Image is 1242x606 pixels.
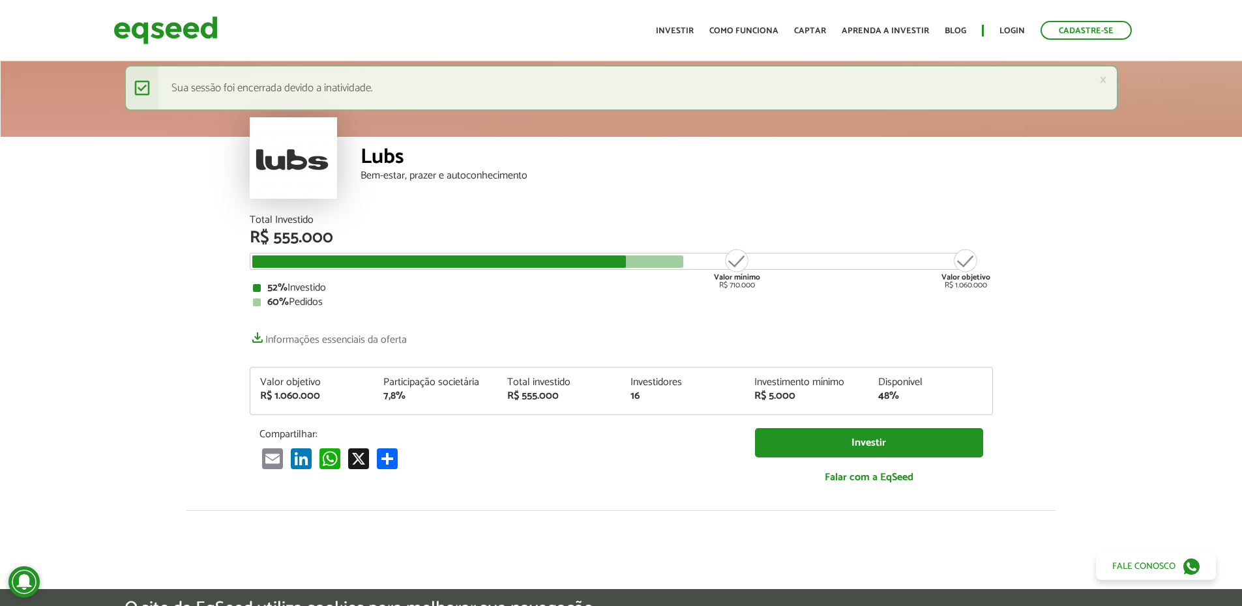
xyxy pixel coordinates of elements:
a: Login [999,27,1025,35]
div: Investido [253,283,990,293]
div: Total Investido [250,215,993,225]
a: Como funciona [709,27,778,35]
div: Bem-estar, prazer e autoconhecimento [361,171,993,181]
a: × [1099,73,1107,87]
a: Investir [755,428,983,457]
strong: Valor objetivo [941,271,990,283]
div: 16 [630,391,735,401]
a: Captar [794,27,826,35]
strong: Valor mínimo [714,271,760,283]
a: Blog [945,27,966,35]
div: R$ 5.000 [754,391,859,401]
div: Investimento mínimo [754,377,859,388]
strong: 60% [267,293,289,311]
div: Valor objetivo [260,377,364,388]
a: Email [259,447,286,469]
strong: 52% [267,279,288,296]
div: 7,8% [383,391,488,401]
a: Falar com a EqSeed [755,464,983,491]
div: R$ 555.000 [507,391,612,401]
img: EqSeed [113,13,218,48]
a: Investir [656,27,694,35]
div: Investidores [630,377,735,388]
div: R$ 710.000 [713,248,761,289]
a: Informações essenciais da oferta [250,327,407,345]
div: 48% [878,391,983,401]
div: Sua sessão foi encerrada devido a inatividade. [125,65,1118,111]
div: R$ 555.000 [250,229,993,246]
div: Pedidos [253,297,990,308]
div: Total investido [507,377,612,388]
a: Aprenda a investir [842,27,929,35]
div: Disponível [878,377,983,388]
a: Cadastre-se [1041,21,1132,40]
p: Compartilhar: [259,428,735,440]
div: R$ 1.060.000 [260,391,364,401]
div: Lubs [361,147,993,171]
div: R$ 1.060.000 [941,248,990,289]
a: Fale conosco [1096,553,1216,580]
a: Compartilhar [374,447,400,469]
a: X [346,447,372,469]
a: WhatsApp [317,447,343,469]
div: Participação societária [383,377,488,388]
a: LinkedIn [288,447,314,469]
